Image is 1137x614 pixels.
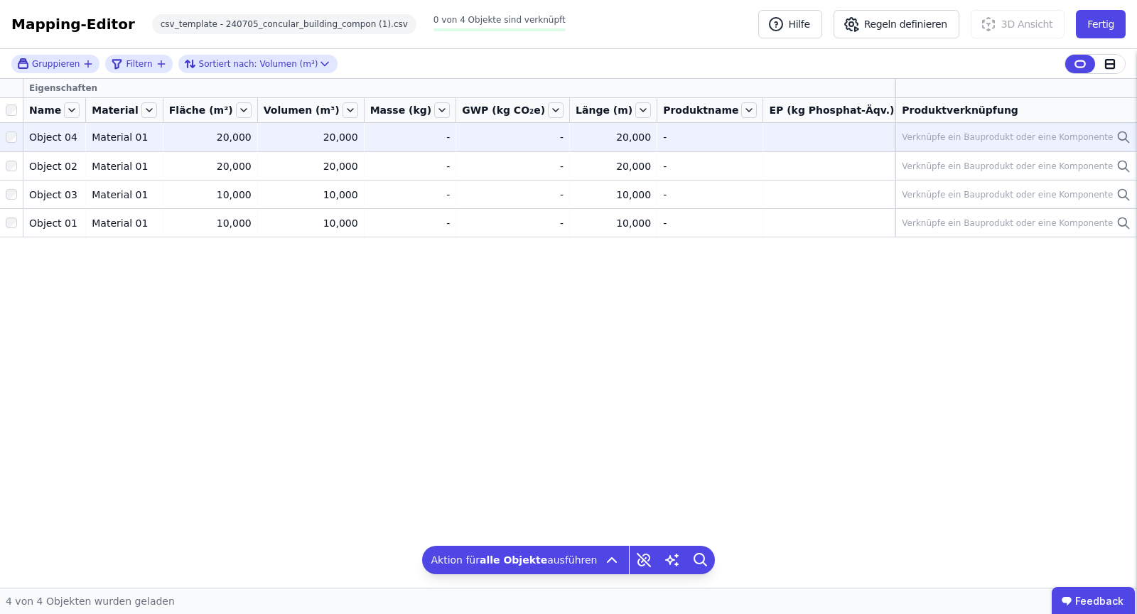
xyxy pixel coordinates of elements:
[902,161,1113,172] div: Verknüpfe ein Bauprodukt oder eine Komponente
[184,55,318,72] div: Volumen (m³)
[29,188,80,202] div: Object 03
[663,130,757,144] div: -
[92,216,157,230] div: Material 01
[29,216,80,230] div: Object 01
[29,82,97,94] span: Eigenschaften
[370,188,451,202] div: -
[264,216,358,230] div: 10,000
[663,188,757,202] div: -
[169,188,252,202] div: 10,000
[29,103,61,117] span: Name
[370,159,451,173] div: -
[902,103,1131,117] div: Produktverknüpfung
[462,188,564,202] div: -
[92,130,157,144] div: Material 01
[29,130,80,144] div: Object 04
[902,217,1113,229] div: Verknüpfe ein Bauprodukt oder eine Komponente
[834,10,959,38] button: Regeln definieren
[92,103,139,117] span: Material
[370,216,451,230] div: -
[370,103,432,117] span: Masse (kg)
[111,55,166,72] button: filter_by
[169,130,252,144] div: 20,000
[769,216,912,230] div: -
[663,216,757,230] div: -
[199,58,257,70] span: Sortiert nach:
[576,216,651,230] div: 10,000
[576,188,651,202] div: 10,000
[769,130,912,144] div: -
[663,103,738,117] span: Produktname
[17,58,94,70] button: Gruppieren
[264,159,358,173] div: 20,000
[169,103,233,117] span: Fläche (m²)
[462,159,564,173] div: -
[576,159,651,173] div: 20,000
[92,159,157,173] div: Material 01
[92,188,157,202] div: Material 01
[576,130,651,144] div: 20,000
[264,130,358,144] div: 20,000
[769,103,894,117] span: EP (kg Phosphat-Äqv.)
[462,103,545,117] span: GWP (kg CO₂e)
[32,58,80,70] span: Gruppieren
[433,15,566,25] span: 0 von 4 Objekte sind verknüpft
[370,130,451,144] div: -
[663,159,757,173] div: -
[264,103,340,117] span: Volumen (m³)
[462,216,564,230] div: -
[1076,10,1126,38] button: Fertig
[902,131,1113,143] div: Verknüpfe ein Bauprodukt oder eine Komponente
[971,10,1065,38] button: 3D Ansicht
[758,10,822,38] button: Hilfe
[264,188,358,202] div: 10,000
[769,188,912,202] div: -
[576,103,632,117] span: Länge (m)
[169,216,252,230] div: 10,000
[11,14,135,34] div: Mapping-Editor
[29,159,80,173] div: Object 02
[169,159,252,173] div: 20,000
[152,14,416,34] div: csv_template - 240705_concular_building_compon (1).csv
[769,159,912,173] div: -
[902,189,1113,200] div: Verknüpfe ein Bauprodukt oder eine Komponente
[462,130,564,144] div: -
[431,553,597,567] span: Aktion für ausführen
[126,58,152,70] span: Filtern
[480,554,547,566] b: alle Objekte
